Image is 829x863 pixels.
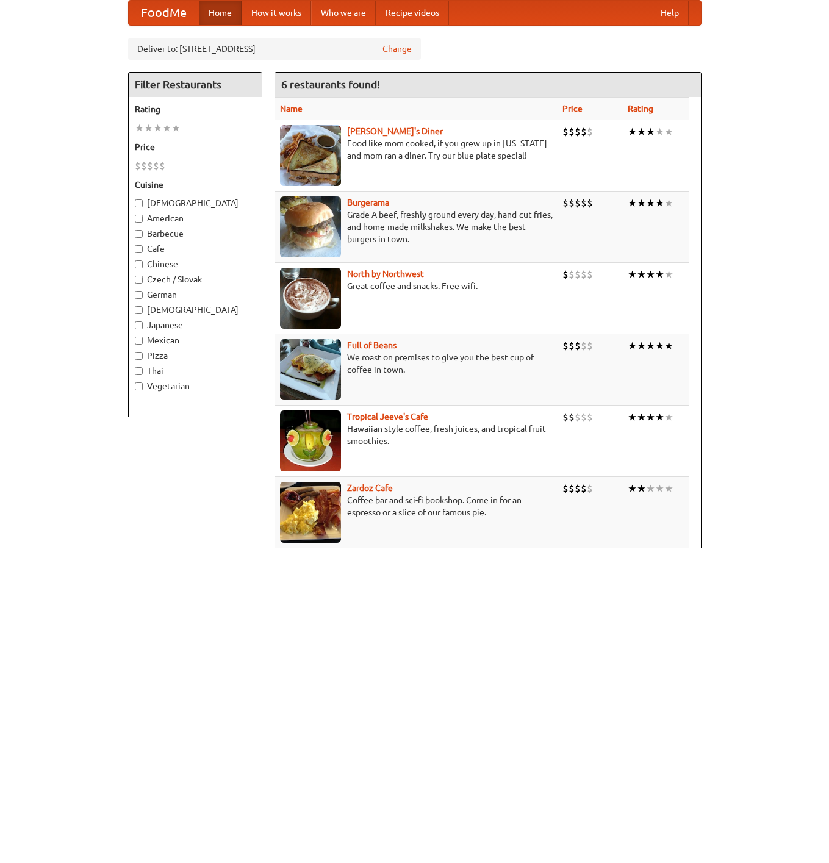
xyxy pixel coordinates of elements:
[575,125,581,138] li: $
[135,199,143,207] input: [DEMOGRAPHIC_DATA]
[159,159,165,173] li: $
[562,104,583,113] a: Price
[347,269,424,279] a: North by Northwest
[135,103,256,115] h5: Rating
[646,410,655,424] li: ★
[581,482,587,495] li: $
[135,258,256,270] label: Chinese
[569,410,575,424] li: $
[311,1,376,25] a: Who we are
[135,367,143,375] input: Thai
[144,121,153,135] li: ★
[280,125,341,186] img: sallys.jpg
[128,38,421,60] div: Deliver to: [STREET_ADDRESS]
[646,268,655,281] li: ★
[135,243,256,255] label: Cafe
[135,380,256,392] label: Vegetarian
[281,79,380,90] ng-pluralize: 6 restaurants found!
[562,125,569,138] li: $
[280,137,553,162] p: Food like mom cooked, if you grew up in [US_STATE] and mom ran a diner. Try our blue plate special!
[135,212,256,224] label: American
[587,339,593,353] li: $
[347,126,443,136] b: [PERSON_NAME]'s Diner
[569,482,575,495] li: $
[655,339,664,353] li: ★
[664,268,673,281] li: ★
[135,260,143,268] input: Chinese
[135,334,256,346] label: Mexican
[280,351,553,376] p: We roast on premises to give you the best cup of coffee in town.
[646,125,655,138] li: ★
[562,410,569,424] li: $
[376,1,449,25] a: Recipe videos
[569,339,575,353] li: $
[280,196,341,257] img: burgerama.jpg
[562,196,569,210] li: $
[135,273,256,285] label: Czech / Slovak
[280,423,553,447] p: Hawaiian style coffee, fresh juices, and tropical fruit smoothies.
[135,245,143,253] input: Cafe
[280,280,553,292] p: Great coffee and snacks. Free wifi.
[171,121,181,135] li: ★
[135,291,143,299] input: German
[637,268,646,281] li: ★
[129,73,262,97] h4: Filter Restaurants
[655,482,664,495] li: ★
[637,410,646,424] li: ★
[587,268,593,281] li: $
[581,268,587,281] li: $
[242,1,311,25] a: How it works
[347,412,428,421] a: Tropical Jeeve's Cafe
[569,125,575,138] li: $
[347,198,389,207] b: Burgerama
[347,483,393,493] a: Zardoz Cafe
[664,339,673,353] li: ★
[664,196,673,210] li: ★
[562,482,569,495] li: $
[135,306,143,314] input: [DEMOGRAPHIC_DATA]
[135,382,143,390] input: Vegetarian
[135,365,256,377] label: Thai
[135,337,143,345] input: Mexican
[569,268,575,281] li: $
[162,121,171,135] li: ★
[587,125,593,138] li: $
[655,410,664,424] li: ★
[575,339,581,353] li: $
[135,288,256,301] label: German
[646,196,655,210] li: ★
[581,125,587,138] li: $
[347,340,397,350] a: Full of Beans
[628,104,653,113] a: Rating
[141,159,147,173] li: $
[135,230,143,238] input: Barbecue
[280,482,341,543] img: zardoz.jpg
[199,1,242,25] a: Home
[135,349,256,362] label: Pizza
[135,179,256,191] h5: Cuisine
[280,209,553,245] p: Grade A beef, freshly ground every day, hand-cut fries, and home-made milkshakes. We make the bes...
[637,482,646,495] li: ★
[637,196,646,210] li: ★
[628,482,637,495] li: ★
[280,104,303,113] a: Name
[655,268,664,281] li: ★
[587,482,593,495] li: $
[135,321,143,329] input: Japanese
[628,268,637,281] li: ★
[628,339,637,353] li: ★
[153,121,162,135] li: ★
[655,196,664,210] li: ★
[135,121,144,135] li: ★
[562,339,569,353] li: $
[637,339,646,353] li: ★
[569,196,575,210] li: $
[135,352,143,360] input: Pizza
[628,410,637,424] li: ★
[135,197,256,209] label: [DEMOGRAPHIC_DATA]
[135,159,141,173] li: $
[280,494,553,518] p: Coffee bar and sci-fi bookshop. Come in for an espresso or a slice of our famous pie.
[651,1,689,25] a: Help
